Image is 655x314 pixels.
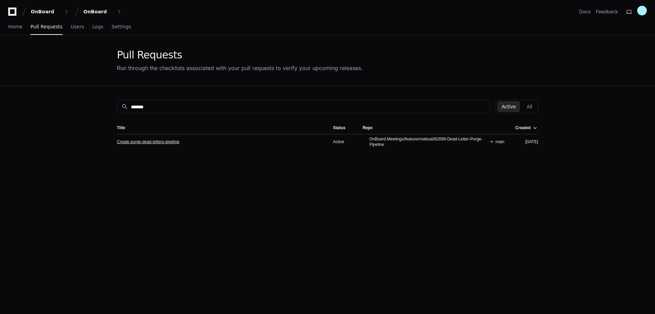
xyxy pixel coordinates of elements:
span: Settings [111,25,131,29]
span: Home [8,25,22,29]
mat-icon: search [121,103,128,110]
div: Active [333,139,352,145]
span: Logs [92,25,103,29]
div: Title [117,125,322,131]
div: OnBoard [31,8,60,15]
div: Status [333,125,352,131]
a: Users [71,19,84,35]
span: main [495,139,504,145]
button: OnBoard [28,5,72,18]
div: Run through the checklists associated with your pull requests to verify your upcoming releases. [117,64,363,72]
button: Feedback [596,8,618,15]
a: Docs [579,8,590,15]
div: Created [515,125,531,131]
a: Settings [111,19,131,35]
div: Pull Requests [117,49,363,61]
a: Logs [92,19,103,35]
div: OnBoard [83,8,113,15]
span: Users [71,25,84,29]
span: OnBoard.Meetings/feature/rowboat/82699-Dead-Letter-Purge-Pipeline [370,136,487,147]
div: [DATE] [515,139,538,145]
span: Pull Requests [30,25,62,29]
div: Title [117,125,125,131]
th: Repo [357,122,510,134]
div: Created [515,125,537,131]
button: Active [497,101,520,112]
button: OnBoard [81,5,124,18]
a: Create purge-dead-letters-pipeline [117,139,179,145]
a: Home [8,19,22,35]
div: Status [333,125,346,131]
button: All [523,101,536,112]
a: Pull Requests [30,19,62,35]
